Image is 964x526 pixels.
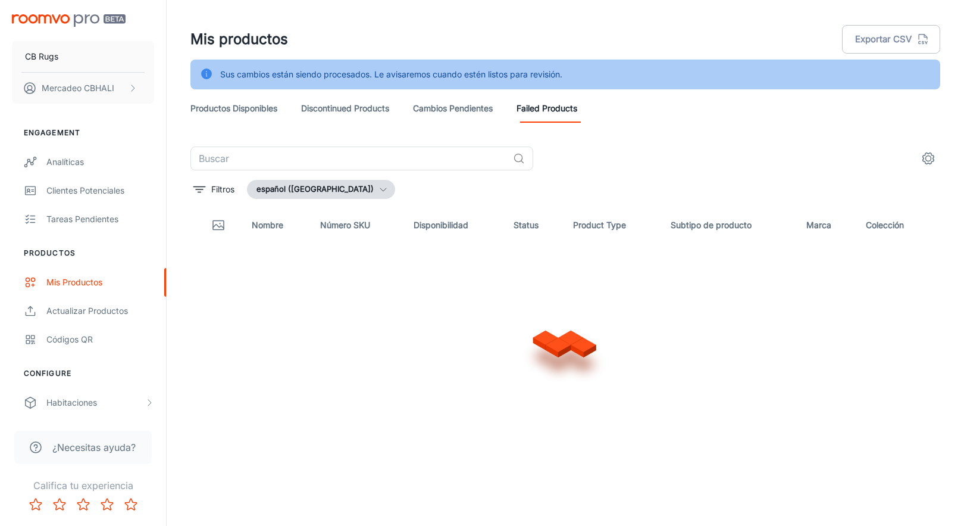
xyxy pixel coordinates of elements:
button: Rate 4 star [95,493,119,516]
th: Número SKU [311,208,404,242]
th: Status [504,208,564,242]
div: Sus cambios están siendo procesados. Le avisaremos cuando estén listos para revisión. [220,63,562,86]
a: Failed Products [517,94,577,123]
div: Actualizar productos [46,304,154,318]
th: Marca [797,208,856,242]
span: ¿Necesitas ayuda? [52,440,136,455]
button: filter [190,180,237,199]
button: Rate 3 star [71,493,95,516]
th: Subtipo de producto [661,208,797,242]
p: CB Rugs [25,50,58,63]
div: Códigos QR [46,333,154,346]
a: Productos disponibles [190,94,277,123]
button: CB Rugs [12,41,154,72]
div: Analíticas [46,155,154,169]
button: Mercadeo CBHALI [12,73,154,104]
input: Buscar [190,147,508,170]
img: Roomvo PRO Beta [12,14,126,27]
th: Disponibilidad [404,208,504,242]
button: español ([GEOGRAPHIC_DATA]) [247,180,395,199]
th: Product Type [564,208,661,242]
button: Rate 5 star [119,493,143,516]
p: Filtros [211,183,234,196]
h1: Mis productos [190,29,288,50]
div: Clientes potenciales [46,184,154,197]
a: Cambios pendientes [413,94,493,123]
th: Nombre [242,208,311,242]
th: Colección [856,208,940,242]
button: settings [916,147,940,170]
button: Rate 1 star [24,493,48,516]
div: Habitaciones [46,396,145,409]
div: Mis productos [46,276,154,289]
div: Tareas pendientes [46,213,154,226]
button: Rate 2 star [48,493,71,516]
a: Discontinued Products [301,94,389,123]
p: Mercadeo CBHALI [42,82,114,95]
button: Exportar CSV [842,25,940,54]
svg: Thumbnail [211,218,226,232]
p: Califica tu experiencia [10,478,157,493]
